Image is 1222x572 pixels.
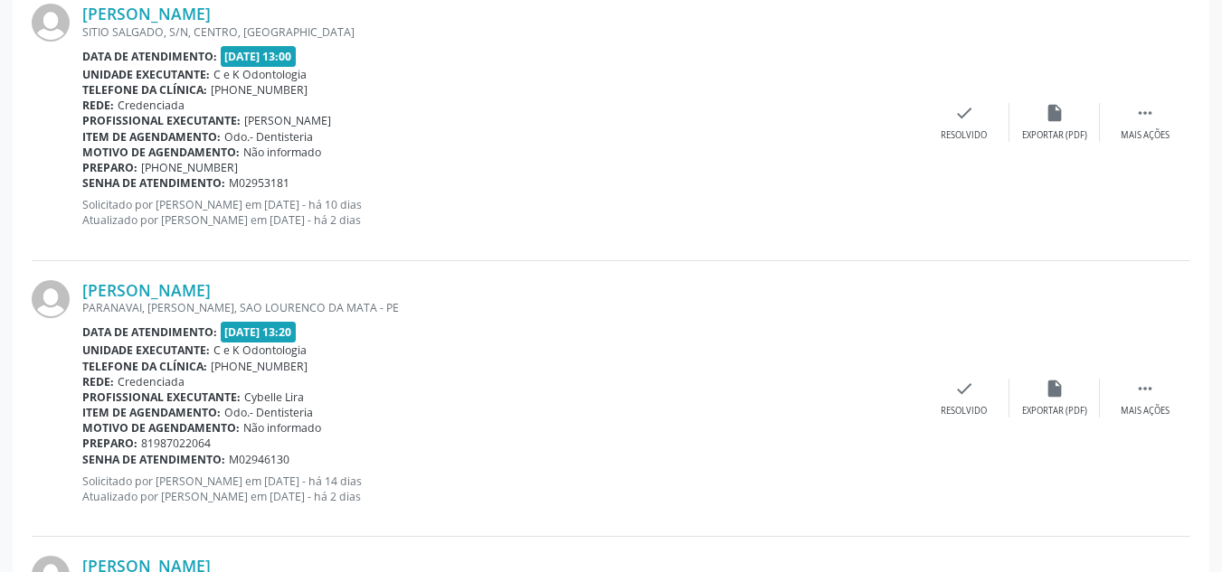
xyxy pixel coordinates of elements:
[82,420,240,436] b: Motivo de agendamento:
[1022,405,1087,417] div: Exportar (PDF)
[82,160,137,175] b: Preparo:
[954,379,974,399] i: check
[82,67,210,82] b: Unidade executante:
[82,24,919,40] div: SITIO SALGADO, S/N, CENTRO, [GEOGRAPHIC_DATA]
[224,129,313,145] span: Odo.- Dentisteria
[32,280,70,318] img: img
[32,4,70,42] img: img
[229,452,289,467] span: M02946130
[941,405,987,417] div: Resolvido
[82,342,210,358] b: Unidade executante:
[82,300,919,315] div: PARANAVAI, [PERSON_NAME], SAO LOURENCO DA MATA - PE
[82,474,919,504] p: Solicitado por [PERSON_NAME] em [DATE] - há 14 dias Atualizado por [PERSON_NAME] em [DATE] - há 2...
[82,98,114,113] b: Rede:
[82,113,241,128] b: Profissional executante:
[243,145,321,160] span: Não informado
[118,98,185,113] span: Credenciada
[1135,379,1155,399] i: 
[1135,103,1155,123] i: 
[82,405,221,420] b: Item de agendamento:
[213,67,307,82] span: C e K Odontologia
[82,49,217,64] b: Data de atendimento:
[224,405,313,420] span: Odo.- Dentisteria
[1022,129,1087,142] div: Exportar (PDF)
[213,342,307,358] span: C e K Odontologia
[118,374,185,389] span: Credenciada
[82,4,211,23] a: [PERSON_NAME]
[82,129,221,145] b: Item de agendamento:
[82,324,217,340] b: Data de atendimento:
[82,452,225,467] b: Senha de atendimento:
[141,160,238,175] span: [PHONE_NUMBER]
[1045,103,1065,123] i: insert_drive_file
[243,420,321,436] span: Não informado
[1121,129,1170,142] div: Mais ações
[82,389,241,405] b: Profissional executante:
[229,175,289,191] span: M02953181
[82,280,211,300] a: [PERSON_NAME]
[221,46,297,67] span: [DATE] 13:00
[941,129,987,142] div: Resolvido
[82,82,207,98] b: Telefone da clínica:
[82,197,919,228] p: Solicitado por [PERSON_NAME] em [DATE] - há 10 dias Atualizado por [PERSON_NAME] em [DATE] - há 2...
[1045,379,1065,399] i: insert_drive_file
[211,82,308,98] span: [PHONE_NUMBER]
[244,113,331,128] span: [PERSON_NAME]
[141,436,211,451] span: 81987022064
[221,322,297,342] span: [DATE] 13:20
[1121,405,1170,417] div: Mais ações
[82,436,137,451] b: Preparo:
[82,175,225,191] b: Senha de atendimento:
[82,145,240,160] b: Motivo de agendamento:
[244,389,304,405] span: Cybelle Lira
[211,359,308,374] span: [PHONE_NUMBER]
[954,103,974,123] i: check
[82,374,114,389] b: Rede:
[82,359,207,374] b: Telefone da clínica:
